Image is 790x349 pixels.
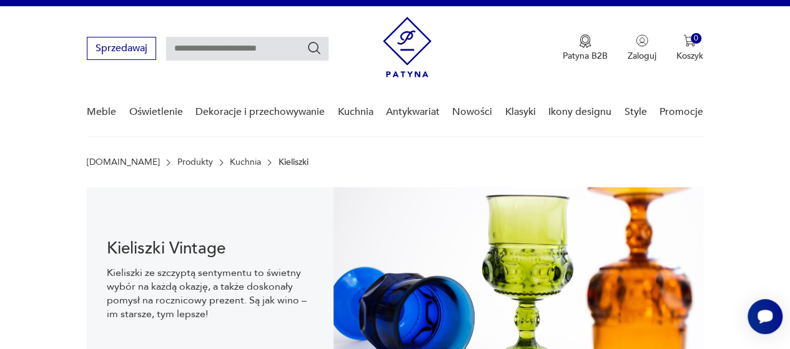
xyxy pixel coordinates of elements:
[177,157,213,167] a: Produkty
[563,34,608,62] button: Patyna B2B
[563,34,608,62] a: Ikona medaluPatyna B2B
[195,88,325,136] a: Dekoracje i przechowywanie
[383,17,432,77] img: Patyna - sklep z meblami i dekoracjami vintage
[691,33,701,44] div: 0
[505,88,536,136] a: Klasyki
[337,88,373,136] a: Kuchnia
[659,88,703,136] a: Promocje
[107,266,314,321] p: Kieliszki ze szczyptą sentymentu to świetny wybór na każdą okazję, a także doskonały pomysł na ro...
[87,37,156,60] button: Sprzedawaj
[636,34,648,47] img: Ikonka użytkownika
[628,34,656,62] button: Zaloguj
[748,299,783,334] iframe: Smartsupp widget button
[279,157,309,167] p: Kieliszki
[563,50,608,62] p: Patyna B2B
[386,88,440,136] a: Antykwariat
[548,88,611,136] a: Ikony designu
[683,34,696,47] img: Ikona koszyka
[628,50,656,62] p: Zaloguj
[676,50,703,62] p: Koszyk
[676,34,703,62] button: 0Koszyk
[87,88,116,136] a: Meble
[579,34,591,48] img: Ikona medalu
[87,45,156,54] a: Sprzedawaj
[87,157,160,167] a: [DOMAIN_NAME]
[307,41,322,56] button: Szukaj
[624,88,646,136] a: Style
[129,88,183,136] a: Oświetlenie
[230,157,261,167] a: Kuchnia
[107,241,314,256] h1: Kieliszki Vintage
[452,88,492,136] a: Nowości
